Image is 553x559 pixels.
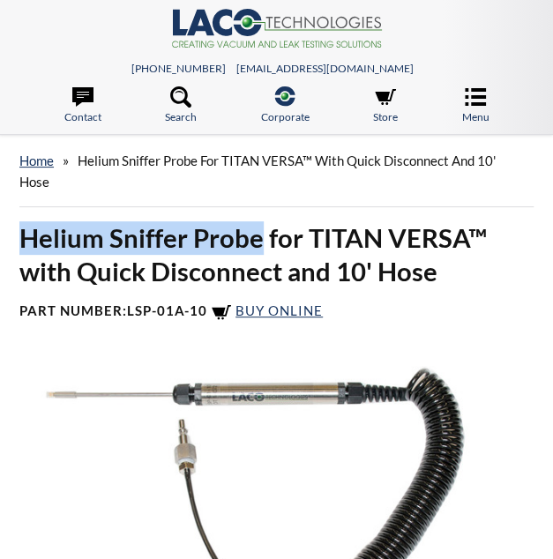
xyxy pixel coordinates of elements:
span: Helium Sniffer Probe for TITAN VERSA™ with Quick Disconnect and 10' Hose [19,153,496,190]
a: Store [373,86,398,125]
a: [EMAIL_ADDRESS][DOMAIN_NAME] [236,62,414,75]
a: Contact [64,86,101,125]
a: [PHONE_NUMBER] [131,62,226,75]
span: Corporate [261,108,310,125]
a: home [19,153,54,168]
a: Menu [462,86,489,125]
div: » [19,136,534,207]
h1: Helium Sniffer Probe for TITAN VERSA™ with Quick Disconnect and 10' Hose [19,221,534,288]
a: Buy Online [211,302,323,318]
b: LSP-01A-10 [127,302,207,318]
span: Buy Online [235,302,323,318]
a: Search [165,86,197,125]
h4: Part Number: [19,302,534,324]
